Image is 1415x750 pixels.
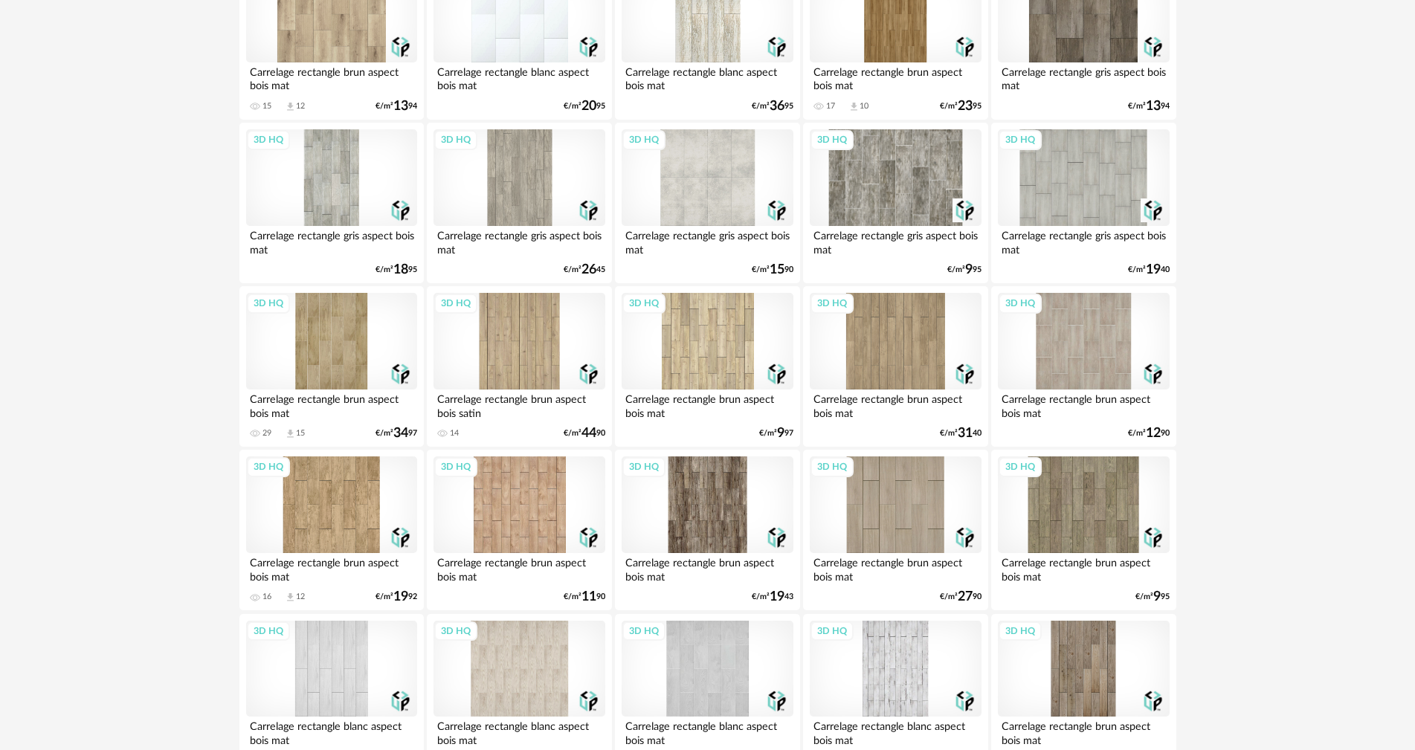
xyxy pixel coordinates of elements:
span: 23 [958,101,973,111]
a: 3D HQ Carrelage rectangle gris aspect bois mat €/m²995 [803,123,987,283]
div: 3D HQ [622,294,665,313]
div: Carrelage rectangle brun aspect bois mat [622,553,793,583]
div: 15 [262,101,271,111]
div: Carrelage rectangle brun aspect bois mat [998,553,1169,583]
div: €/m² 40 [1128,265,1170,275]
span: 19 [770,592,784,602]
span: 36 [770,101,784,111]
div: Carrelage rectangle brun aspect bois satin [433,389,605,419]
div: 3D HQ [810,294,854,313]
div: €/m² 90 [752,265,793,275]
a: 3D HQ Carrelage rectangle brun aspect bois mat €/m²1290 [991,286,1176,447]
a: 3D HQ Carrelage rectangle gris aspect bois mat €/m²1895 [239,123,424,283]
div: Carrelage rectangle brun aspect bois mat [998,717,1169,746]
div: Carrelage rectangle gris aspect bois mat [246,226,417,256]
a: 3D HQ Carrelage rectangle brun aspect bois mat €/m²2790 [803,450,987,610]
div: 17 [826,101,835,111]
div: €/m² 95 [940,101,982,111]
div: €/m² 90 [940,592,982,602]
a: 3D HQ Carrelage rectangle brun aspect bois mat €/m²995 [991,450,1176,610]
div: 3D HQ [247,130,290,149]
a: 3D HQ Carrelage rectangle brun aspect bois mat 29 Download icon 15 €/m²3497 [239,286,424,447]
div: Carrelage rectangle gris aspect bois mat [998,62,1169,92]
span: 13 [393,101,408,111]
div: €/m² 95 [947,265,982,275]
div: Carrelage rectangle gris aspect bois mat [433,226,605,256]
div: Carrelage rectangle gris aspect bois mat [998,226,1169,256]
div: Carrelage rectangle brun aspect bois mat [246,389,417,419]
span: Download icon [285,101,296,112]
div: Carrelage rectangle brun aspect bois mat [810,389,981,419]
div: 3D HQ [434,457,477,476]
div: Carrelage rectangle brun aspect bois mat [810,553,981,583]
div: 14 [450,428,459,439]
div: 29 [262,428,271,439]
span: 20 [581,101,596,111]
div: Carrelage rectangle blanc aspect bois mat [433,62,605,92]
div: 15 [296,428,305,439]
div: €/m² 90 [564,428,605,439]
div: 16 [262,592,271,602]
div: Carrelage rectangle brun aspect bois mat [998,389,1169,419]
span: 31 [958,428,973,439]
div: 3D HQ [434,621,477,641]
span: 19 [1146,265,1161,275]
div: €/m² 95 [564,101,605,111]
div: €/m² 43 [752,592,793,602]
div: Carrelage rectangle blanc aspect bois mat [246,717,417,746]
div: 3D HQ [434,130,477,149]
div: Carrelage rectangle brun aspect bois mat [433,553,605,583]
div: Carrelage rectangle brun aspect bois mat [246,62,417,92]
span: 34 [393,428,408,439]
div: 3D HQ [999,130,1042,149]
span: 12 [1146,428,1161,439]
div: Carrelage rectangle gris aspect bois mat [622,226,793,256]
div: Carrelage rectangle blanc aspect bois mat [433,717,605,746]
div: Carrelage rectangle brun aspect bois mat [622,389,793,419]
a: 3D HQ Carrelage rectangle brun aspect bois mat €/m²3140 [803,286,987,447]
span: 15 [770,265,784,275]
div: €/m² 45 [564,265,605,275]
a: 3D HQ Carrelage rectangle brun aspect bois mat €/m²997 [615,286,799,447]
div: €/m² 95 [375,265,417,275]
a: 3D HQ Carrelage rectangle gris aspect bois mat €/m²1940 [991,123,1176,283]
div: 3D HQ [622,457,665,476]
div: €/m² 90 [564,592,605,602]
div: 12 [296,101,305,111]
span: 27 [958,592,973,602]
div: €/m² 94 [1128,101,1170,111]
a: 3D HQ Carrelage rectangle brun aspect bois mat €/m²1943 [615,450,799,610]
div: 3D HQ [247,294,290,313]
div: €/m² 95 [752,101,793,111]
span: 18 [393,265,408,275]
div: Carrelage rectangle brun aspect bois mat [246,553,417,583]
div: Carrelage rectangle blanc aspect bois mat [622,717,793,746]
div: 3D HQ [247,457,290,476]
a: 3D HQ Carrelage rectangle gris aspect bois mat €/m²1590 [615,123,799,283]
div: 3D HQ [622,621,665,641]
div: 10 [860,101,868,111]
span: Download icon [848,101,860,112]
a: 3D HQ Carrelage rectangle brun aspect bois mat 16 Download icon 12 €/m²1992 [239,450,424,610]
div: €/m² 94 [375,101,417,111]
span: 11 [581,592,596,602]
div: 3D HQ [810,457,854,476]
div: Carrelage rectangle brun aspect bois mat [810,62,981,92]
div: 3D HQ [999,621,1042,641]
div: €/m² 97 [759,428,793,439]
span: 26 [581,265,596,275]
a: 3D HQ Carrelage rectangle gris aspect bois mat €/m²2645 [427,123,611,283]
span: 9 [777,428,784,439]
span: Download icon [285,428,296,439]
span: Download icon [285,592,296,603]
div: €/m² 40 [940,428,982,439]
div: Carrelage rectangle blanc aspect bois mat [810,717,981,746]
div: 3D HQ [810,621,854,641]
a: 3D HQ Carrelage rectangle brun aspect bois satin 14 €/m²4490 [427,286,611,447]
div: 12 [296,592,305,602]
a: 3D HQ Carrelage rectangle brun aspect bois mat €/m²1190 [427,450,611,610]
span: 13 [1146,101,1161,111]
span: 44 [581,428,596,439]
div: 3D HQ [622,130,665,149]
span: 19 [393,592,408,602]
